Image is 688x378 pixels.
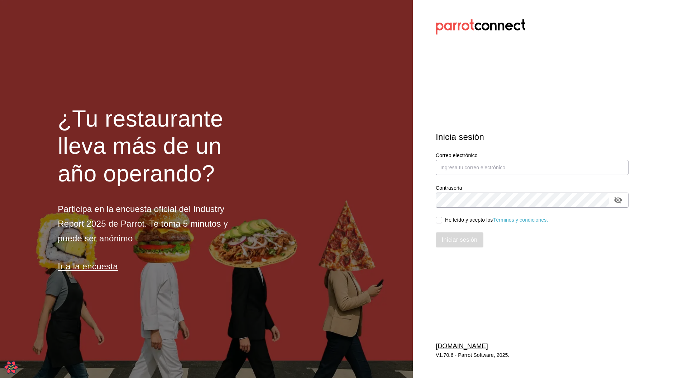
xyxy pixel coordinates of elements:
[612,194,624,206] button: passwordField
[58,261,118,271] a: Ir a la encuesta
[436,160,629,175] input: Ingresa tu correo electrónico
[493,217,548,223] a: Términos y condiciones.
[445,216,548,224] div: He leído y acepto los
[436,152,629,157] label: Correo electrónico
[58,202,251,246] h2: Participa en la encuesta oficial del Industry Report 2025 de Parrot. Te toma 5 minutos y puede se...
[436,351,629,359] p: V1.70.6 - Parrot Software, 2025.
[4,360,18,374] button: Open React Query Devtools
[436,185,629,190] label: Contraseña
[436,342,488,350] a: [DOMAIN_NAME]
[58,105,251,188] h1: ¿Tu restaurante lleva más de un año operando?
[436,131,629,143] h3: Inicia sesión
